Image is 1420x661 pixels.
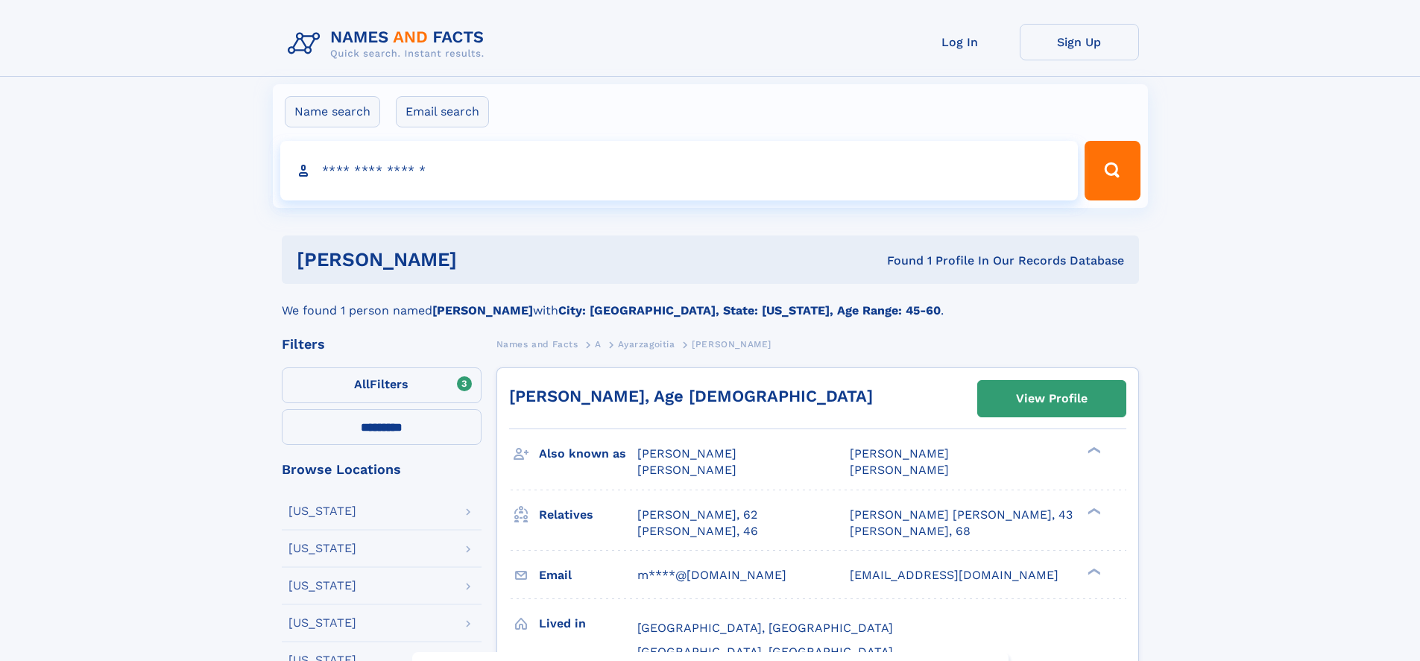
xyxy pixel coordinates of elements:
[1084,506,1102,516] div: ❯
[288,580,356,592] div: [US_STATE]
[637,645,893,659] span: [GEOGRAPHIC_DATA], [GEOGRAPHIC_DATA]
[595,339,602,350] span: A
[282,284,1139,320] div: We found 1 person named with .
[850,446,949,461] span: [PERSON_NAME]
[1084,566,1102,576] div: ❯
[432,303,533,317] b: [PERSON_NAME]
[297,250,672,269] h1: [PERSON_NAME]
[850,568,1058,582] span: [EMAIL_ADDRESS][DOMAIN_NAME]
[288,505,356,517] div: [US_STATE]
[637,463,736,477] span: [PERSON_NAME]
[637,507,757,523] a: [PERSON_NAME], 62
[285,96,380,127] label: Name search
[618,339,675,350] span: Ayarzagoitia
[396,96,489,127] label: Email search
[288,543,356,554] div: [US_STATE]
[539,441,637,467] h3: Also known as
[850,523,971,540] a: [PERSON_NAME], 68
[539,502,637,528] h3: Relatives
[618,335,675,353] a: Ayarzagoitia
[282,24,496,64] img: Logo Names and Facts
[1020,24,1139,60] a: Sign Up
[672,253,1124,269] div: Found 1 Profile In Our Records Database
[280,141,1079,200] input: search input
[978,381,1126,417] a: View Profile
[539,611,637,636] h3: Lived in
[509,387,873,405] a: [PERSON_NAME], Age [DEMOGRAPHIC_DATA]
[637,446,736,461] span: [PERSON_NAME]
[496,335,578,353] a: Names and Facts
[282,367,482,403] label: Filters
[282,463,482,476] div: Browse Locations
[354,377,370,391] span: All
[1016,382,1088,416] div: View Profile
[595,335,602,353] a: A
[850,463,949,477] span: [PERSON_NAME]
[288,617,356,629] div: [US_STATE]
[637,621,893,635] span: [GEOGRAPHIC_DATA], [GEOGRAPHIC_DATA]
[1085,141,1140,200] button: Search Button
[692,339,771,350] span: [PERSON_NAME]
[900,24,1020,60] a: Log In
[558,303,941,317] b: City: [GEOGRAPHIC_DATA], State: [US_STATE], Age Range: 45-60
[850,507,1073,523] a: [PERSON_NAME] [PERSON_NAME], 43
[637,523,758,540] a: [PERSON_NAME], 46
[539,563,637,588] h3: Email
[282,338,482,351] div: Filters
[1084,446,1102,455] div: ❯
